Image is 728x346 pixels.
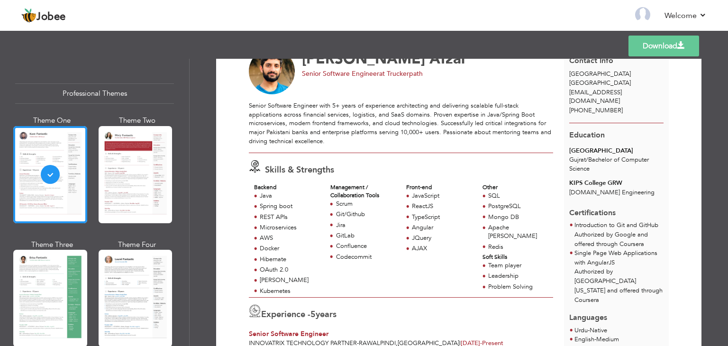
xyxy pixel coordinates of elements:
[260,265,319,274] div: OAuth 2.0
[574,221,658,229] span: Introduction to Git and GitHub
[482,253,548,261] div: Soft Skills
[336,231,396,240] div: GitLab
[406,183,472,191] div: Front-end
[261,309,310,320] span: Experience -
[412,202,472,211] div: ReactJS
[569,79,631,87] span: [GEOGRAPHIC_DATA]
[260,244,319,253] div: Docker
[488,243,548,252] div: Redis
[569,155,649,173] span: Gujrat Bachelor of Computer Science
[569,106,623,115] span: [PHONE_NUMBER]
[488,202,548,211] div: PostgreSQL
[249,101,553,146] div: Senior Software Engineer with 5+ years of experience architecting and delivering scalable full-st...
[249,329,328,338] span: Senior Software Engineer
[488,282,548,291] div: Problem Solving
[21,8,66,23] a: Jobee
[412,191,472,200] div: JavaScript
[429,49,465,69] span: Afzal
[260,234,319,243] div: AWS
[15,116,89,126] div: Theme One
[100,116,174,126] div: Theme Two
[569,305,607,323] span: Languages
[36,12,66,22] span: Jobee
[664,10,707,21] a: Welcome
[569,179,664,188] div: KIPS College GRW
[569,130,605,140] span: Education
[574,230,664,249] p: Authorized by Google and offered through Coursera
[569,200,616,219] span: Certifications
[100,240,174,250] div: Theme Four
[628,36,699,56] a: Download
[15,240,89,250] div: Theme Three
[574,326,607,336] li: Native
[574,335,619,345] li: Medium
[254,183,319,191] div: Backend
[574,326,588,335] span: Urdu
[594,335,596,344] span: -
[488,272,548,281] div: Leadership
[336,200,396,209] div: Scrum
[336,221,396,230] div: Jira
[260,191,319,200] div: Java
[574,249,657,267] span: Single Page Web Applications with AngularJS
[569,146,664,155] div: [GEOGRAPHIC_DATA]
[412,234,472,243] div: JQuery
[265,164,334,176] span: Skills & Strengths
[569,188,655,197] span: [DOMAIN_NAME] Engineering
[574,267,664,305] p: Authorized by [GEOGRAPHIC_DATA][US_STATE] and offered through Coursera
[260,213,319,222] div: REST APIs
[482,183,548,191] div: Other
[588,326,590,335] span: -
[310,309,316,320] span: 5
[412,244,472,253] div: AJAX
[488,223,548,241] div: Apache [PERSON_NAME]
[302,49,425,69] span: [PERSON_NAME]
[260,255,319,264] div: Hibernate
[488,261,548,270] div: Team player
[310,309,337,321] label: years
[336,210,396,219] div: Git/Github
[21,8,36,23] img: jobee.io
[488,191,548,200] div: SQL
[330,183,396,200] div: Management / Collaboration Tools
[379,69,423,78] span: at Truckerpath
[15,83,174,104] div: Professional Themes
[302,69,379,78] span: Senior Software Engineer
[569,70,631,78] span: [GEOGRAPHIC_DATA]
[260,202,319,211] div: Spring boot
[260,287,319,296] div: Kubernetes
[260,276,319,285] div: [PERSON_NAME]
[569,55,613,66] span: Contact Info
[488,213,548,222] div: Mongo DB
[249,48,295,95] img: No image
[569,88,622,106] span: [EMAIL_ADDRESS][DOMAIN_NAME]
[336,253,396,262] div: Codecommit
[412,223,472,232] div: Angular
[412,213,472,222] div: TypeScript
[574,335,594,344] span: English
[336,242,396,251] div: Confluence
[586,155,588,164] span: /
[635,7,650,22] img: Profile Img
[260,223,319,232] div: Microservices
